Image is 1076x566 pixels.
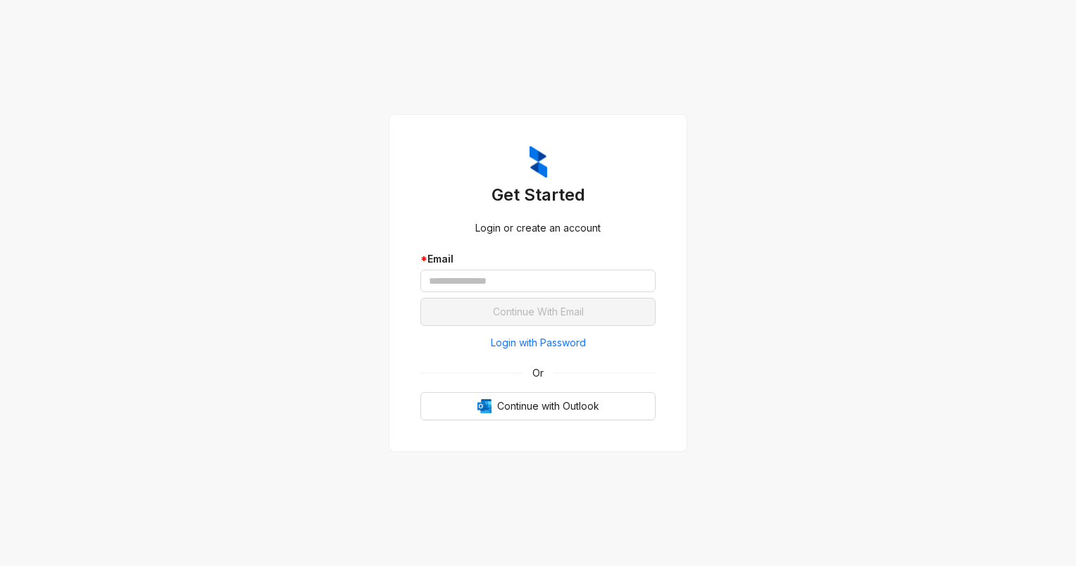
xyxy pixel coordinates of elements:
span: Or [523,365,553,381]
button: Continue With Email [420,298,656,326]
img: ZumaIcon [530,146,547,178]
div: Login or create an account [420,220,656,236]
h3: Get Started [420,184,656,206]
div: Email [420,251,656,267]
button: Login with Password [420,332,656,354]
button: OutlookContinue with Outlook [420,392,656,420]
span: Continue with Outlook [497,398,599,414]
span: Login with Password [491,335,586,351]
img: Outlook [477,399,492,413]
